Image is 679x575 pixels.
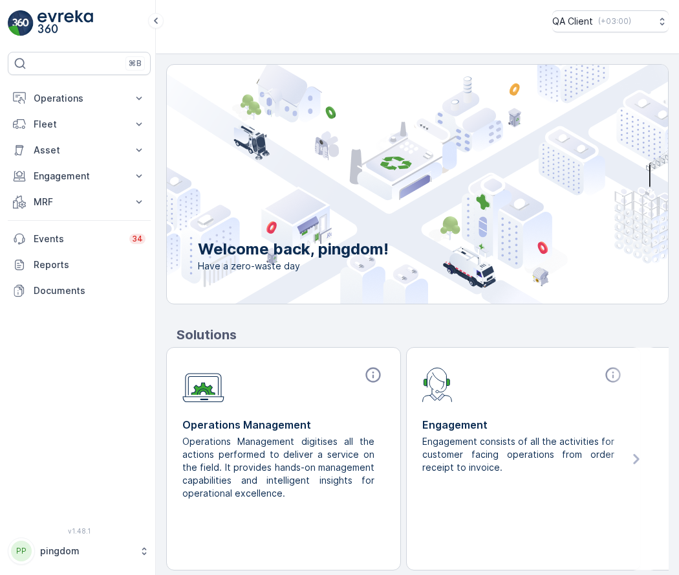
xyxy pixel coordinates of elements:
[8,527,151,535] span: v 1.48.1
[129,58,142,69] p: ⌘B
[8,189,151,215] button: MRF
[34,232,122,245] p: Events
[198,239,389,260] p: Welcome back, pingdom!
[34,258,145,271] p: Reports
[38,10,93,36] img: logo_light-DOdMpM7g.png
[109,65,668,304] img: city illustration
[552,10,669,32] button: QA Client(+03:00)
[34,170,125,183] p: Engagement
[182,366,224,403] img: module-icon
[8,10,34,36] img: logo
[422,435,614,474] p: Engagement consists of all the activities for customer facing operations from order receipt to in...
[598,16,631,27] p: ( +03:00 )
[198,260,389,273] span: Have a zero-waste day
[34,284,145,297] p: Documents
[40,545,133,558] p: pingdom
[177,325,669,344] p: Solutions
[422,417,625,433] p: Engagement
[8,252,151,278] a: Reports
[182,417,385,433] p: Operations Management
[8,278,151,304] a: Documents
[8,137,151,163] button: Asset
[8,163,151,189] button: Engagement
[8,537,151,565] button: PPpingdom
[422,366,453,402] img: module-icon
[11,541,32,561] div: PP
[8,111,151,137] button: Fleet
[34,196,125,209] p: MRF
[552,15,593,28] p: QA Client
[34,92,125,105] p: Operations
[34,144,125,157] p: Asset
[132,234,143,244] p: 34
[8,226,151,252] a: Events34
[34,118,125,131] p: Fleet
[182,435,374,500] p: Operations Management digitises all the actions performed to deliver a service on the field. It p...
[8,85,151,111] button: Operations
